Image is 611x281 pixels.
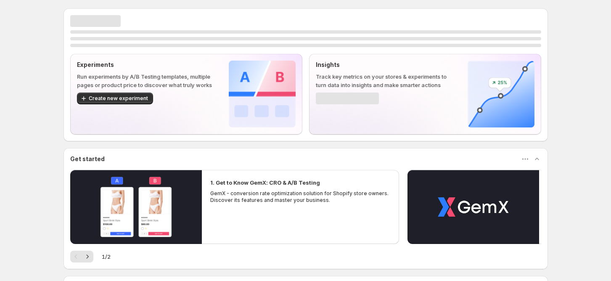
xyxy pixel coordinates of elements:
h2: 1. Get to Know GemX: CRO & A/B Testing [210,178,320,187]
span: Create new experiment [89,95,148,102]
button: Play video [70,170,202,244]
button: Create new experiment [77,93,153,104]
img: Insights [468,61,534,127]
p: GemX - conversion rate optimization solution for Shopify store owners. Discover its features and ... [210,190,391,204]
p: Run experiments by A/B Testing templates, multiple pages or product price to discover what truly ... [77,72,215,89]
button: Play video [407,170,539,244]
p: Experiments [77,61,215,69]
button: Next [82,251,93,262]
img: Experiments [229,61,296,127]
span: 1 / 2 [102,252,111,261]
h3: Get started [70,155,105,163]
p: Insights [316,61,454,69]
nav: Pagination [70,251,93,262]
p: Track key metrics on your stores & experiments to turn data into insights and make smarter actions [316,72,454,89]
